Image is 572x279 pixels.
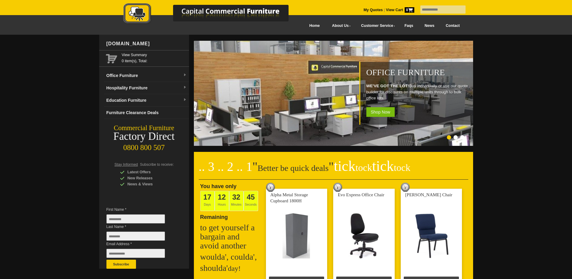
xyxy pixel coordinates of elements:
h2: woulda', coulda', [200,252,261,261]
div: Factory Direct [99,132,189,141]
img: Capital Commercial Furniture Logo [107,3,318,25]
img: Office Furniture [194,41,474,146]
a: Customer Service [354,19,399,33]
h1: Office Furniture [366,68,470,77]
img: dropdown [183,98,187,102]
input: First Name * [106,214,165,223]
img: tick tock deal clock [401,183,410,192]
strong: WE'VE GOT THE LOT! [366,84,409,88]
span: 17 [203,193,211,201]
div: 0800 800 507 [99,140,189,152]
span: " [252,160,258,174]
span: .. 3 .. 2 .. 1 [199,160,253,174]
a: News [419,19,440,33]
span: Hours [215,191,229,211]
a: Office Furniture WE'VE GOT THE LOT!Buy individually or use our quote builder for discounts on mul... [194,143,474,147]
span: 0 item(s), Total: [122,52,187,63]
span: You have only [200,183,237,189]
a: Hospitality Furnituredropdown [104,82,189,94]
div: News & Views [120,181,177,187]
span: Minutes [229,191,244,211]
strong: View Cart [386,8,414,12]
a: Contact [440,19,465,33]
a: About Us [325,19,354,33]
div: [DOMAIN_NAME] [104,35,189,53]
span: Email Address * [106,241,174,247]
li: Page dot 2 [453,135,458,139]
div: Latest Offers [120,169,177,175]
span: day! [228,265,241,272]
span: 32 [232,193,240,201]
div: New Releases [120,175,177,181]
a: Capital Commercial Furniture Logo [107,3,318,27]
a: Furniture Clearance Deals [104,107,189,119]
a: View Cart0 [385,8,414,12]
p: Buy individually or use our quote builder for discounts on multiple units through to bulk office ... [366,83,470,101]
a: View Summary [122,52,187,58]
span: Shop Now [366,107,395,117]
div: Commercial Furniture [99,124,189,132]
h2: Better be quick deals [199,162,468,180]
li: Page dot 3 [460,135,464,139]
input: Last Name * [106,232,165,241]
input: Email Address * [106,249,165,258]
a: Faqs [399,19,419,33]
img: dropdown [183,86,187,89]
span: 45 [247,193,255,201]
span: tick tick [334,158,410,174]
h2: to get yourself a bargain and avoid another [200,223,261,250]
a: My Quotes [364,8,383,12]
span: Days [200,191,215,211]
span: Subscribe to receive: [140,162,174,167]
span: tock [394,162,410,173]
li: Page dot 1 [447,135,451,139]
span: Stay Informed [115,162,138,167]
h2: shoulda' [200,264,261,273]
img: dropdown [183,73,187,77]
span: First Name * [106,207,174,213]
span: 0 [405,7,414,13]
span: Remaining [200,212,228,220]
button: Subscribe [106,260,136,269]
img: tick tock deal clock [266,183,275,192]
span: Seconds [244,191,258,211]
span: " [329,160,410,174]
span: 12 [218,193,226,201]
span: Last Name * [106,224,174,230]
a: Education Furnituredropdown [104,94,189,107]
a: Office Furnituredropdown [104,69,189,82]
span: tock [356,162,372,173]
img: tick tock deal clock [333,183,342,192]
